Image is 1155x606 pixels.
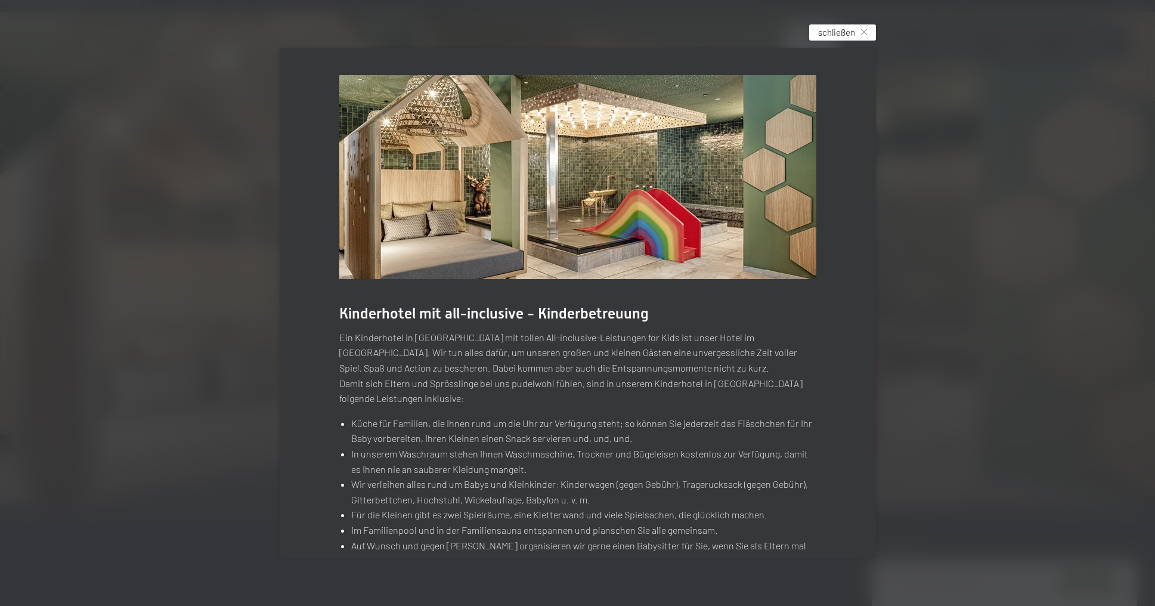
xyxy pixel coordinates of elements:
[339,305,649,322] span: Kinderhotel mit all-inclusive - Kinderbetreuung
[351,507,816,522] li: Für die Kleinen gibt es zwei Spielräume, eine Kletterwand und viele Spielsachen, die glücklich ma...
[339,330,816,406] p: Ein Kinderhotel in [GEOGRAPHIC_DATA] mit tollen All-inclusive-Leistungen for Kids ist unser Hotel...
[351,477,816,507] li: Wir verleihen alles rund um Babys und Kleinkinder: Kinderwagen (gegen Gebühr), Tragerucksack (geg...
[351,538,816,568] li: Auf Wunsch und gegen [PERSON_NAME] organisieren wir gerne einen Babysitter für Sie, wenn Sie als ...
[351,522,816,538] li: Im Familienpool und in der Familiensauna entspannen und planschen Sie alle gemeinsam.
[351,446,816,477] li: In unserem Waschraum stehen Ihnen Waschmaschine, Trockner und Bügeleisen kostenlos zur Verfügung,...
[818,26,855,39] span: schließen
[351,416,816,446] li: Küche für Familien, die Ihnen rund um die Uhr zur Verfügung steht; so können Sie jederzeit das Fl...
[339,75,816,279] img: Wellnesshotels - Babybecken - Kinderwelt - Luttach - Ahrntal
